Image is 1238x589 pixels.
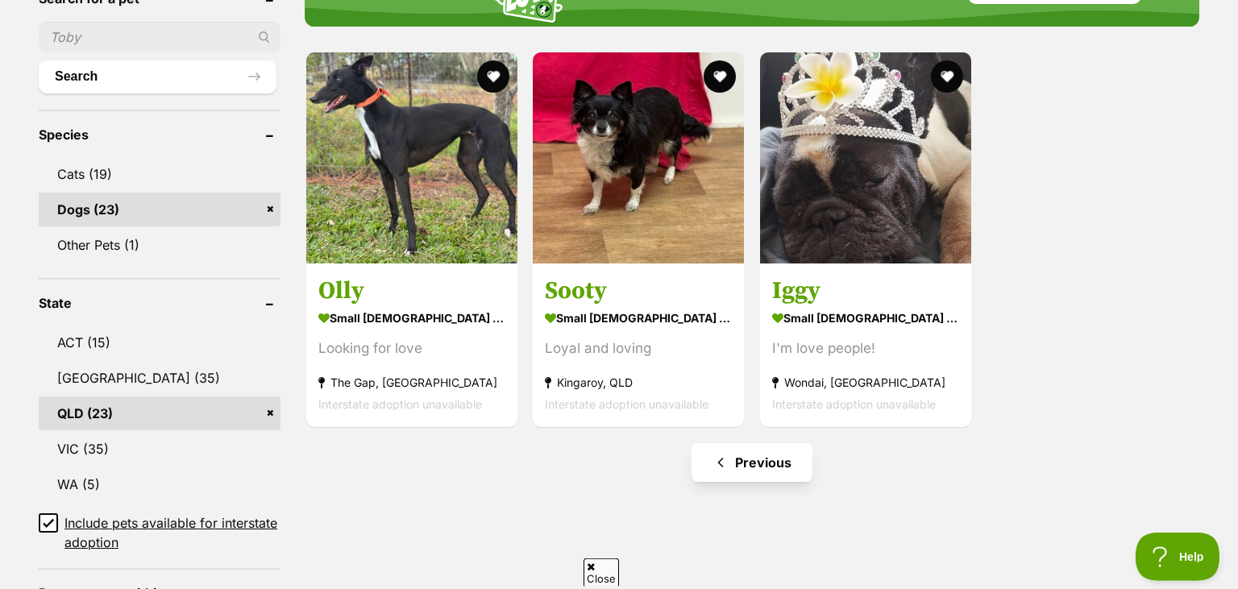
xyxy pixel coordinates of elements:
h3: Sooty [545,276,732,306]
span: Include pets available for interstate adoption [64,513,280,552]
strong: small [DEMOGRAPHIC_DATA] Dog [772,306,959,330]
h3: Olly [318,276,505,306]
iframe: Help Scout Beacon - Open [1136,533,1222,581]
img: Olly - Greyhound Dog [306,52,517,263]
button: favourite [477,60,509,93]
div: I'm love people! [772,338,959,359]
header: State [39,296,280,310]
strong: Kingaroy, QLD [545,371,732,393]
span: Close [584,558,619,587]
input: Toby [39,22,280,52]
strong: Wondai, [GEOGRAPHIC_DATA] [772,371,959,393]
a: Cats (19) [39,157,280,191]
a: Dogs (23) [39,193,280,226]
div: Looking for love [318,338,505,359]
div: Loyal and loving [545,338,732,359]
a: Previous page [692,443,812,482]
header: Species [39,127,280,142]
a: Olly small [DEMOGRAPHIC_DATA] Dog Looking for love The Gap, [GEOGRAPHIC_DATA] Interstate adoption... [306,263,517,427]
img: Iggy - French Bulldog [760,52,971,263]
a: QLD (23) [39,396,280,430]
a: ACT (15) [39,326,280,359]
a: Sooty small [DEMOGRAPHIC_DATA] Dog Loyal and loving Kingaroy, QLD Interstate adoption unavailable [533,263,744,427]
nav: Pagination [305,443,1199,482]
strong: small [DEMOGRAPHIC_DATA] Dog [318,306,505,330]
h3: Iggy [772,276,959,306]
span: Interstate adoption unavailable [772,397,936,411]
span: Interstate adoption unavailable [318,397,482,411]
button: favourite [704,60,737,93]
strong: The Gap, [GEOGRAPHIC_DATA] [318,371,505,393]
span: Interstate adoption unavailable [545,397,708,411]
img: Sooty - Chihuahua (Long Coat) Dog [533,52,744,263]
a: VIC (35) [39,432,280,466]
a: WA (5) [39,467,280,501]
a: [GEOGRAPHIC_DATA] (35) [39,361,280,395]
button: Search [39,60,276,93]
a: Iggy small [DEMOGRAPHIC_DATA] Dog I'm love people! Wondai, [GEOGRAPHIC_DATA] Interstate adoption ... [760,263,971,427]
a: Include pets available for interstate adoption [39,513,280,552]
button: favourite [931,60,963,93]
strong: small [DEMOGRAPHIC_DATA] Dog [545,306,732,330]
a: Other Pets (1) [39,228,280,262]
